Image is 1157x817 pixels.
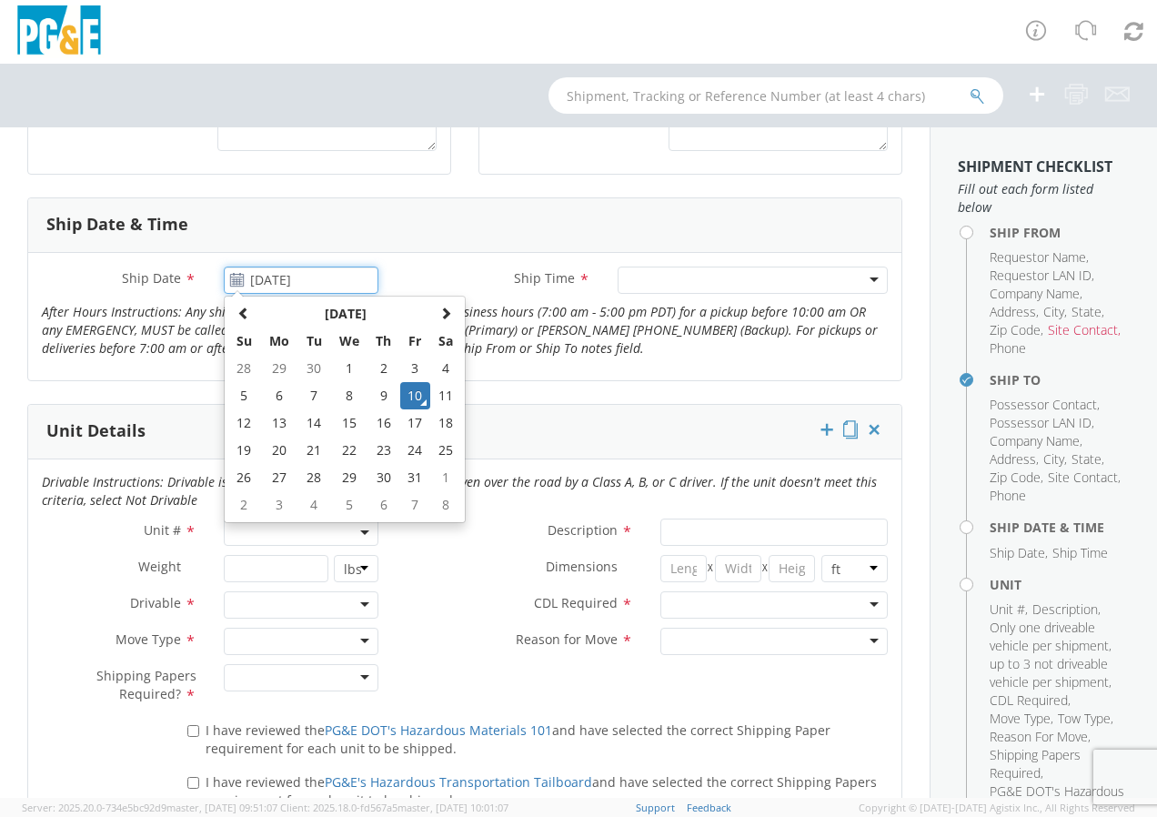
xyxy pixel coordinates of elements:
[330,491,368,519] td: 5
[990,285,1080,302] span: Company Name
[990,691,1071,710] li: ,
[228,409,260,437] td: 12
[859,801,1135,815] span: Copyright © [DATE]-[DATE] Agistix Inc., All Rights Reserved
[546,558,618,575] span: Dimensions
[990,321,1043,339] li: ,
[990,285,1082,303] li: ,
[400,355,431,382] td: 3
[990,469,1043,487] li: ,
[990,691,1068,709] span: CDL Required
[14,5,105,59] img: pge-logo-06675f144f4cfa6a6814.png
[367,328,399,355] th: Th
[1048,469,1121,487] li: ,
[439,307,452,319] span: Next Month
[990,746,1125,782] li: ,
[990,396,1097,413] span: Possessor Contact
[367,355,399,382] td: 2
[687,801,731,814] a: Feedback
[548,521,618,539] span: Description
[990,373,1130,387] h4: Ship To
[330,437,368,464] td: 22
[187,777,199,789] input: I have reviewed thePG&E's Hazardous Transportation Tailboardand have selected the correct Shippin...
[430,464,461,491] td: 1
[367,464,399,491] td: 30
[1032,600,1101,619] li: ,
[990,414,1094,432] li: ,
[990,321,1041,338] span: Zip Code
[990,267,1092,284] span: Requestor LAN ID
[990,578,1130,591] h4: Unit
[534,594,618,611] span: CDL Required
[990,248,1089,267] li: ,
[514,269,575,287] span: Ship Time
[46,422,146,440] h3: Unit Details
[260,382,298,409] td: 6
[430,382,461,409] td: 11
[1071,303,1104,321] li: ,
[1071,450,1104,469] li: ,
[1043,450,1067,469] li: ,
[958,156,1112,177] strong: Shipment Checklist
[548,77,1003,114] input: Shipment, Tracking or Reference Number (at least 4 chars)
[1043,303,1067,321] li: ,
[228,382,260,409] td: 5
[260,300,430,328] th: Select Month
[144,521,181,539] span: Unit #
[400,382,431,409] td: 10
[990,619,1125,691] li: ,
[298,382,330,409] td: 7
[715,555,761,582] input: Width
[367,382,399,409] td: 9
[122,269,181,287] span: Ship Date
[206,773,877,809] span: I have reviewed the and have selected the correct Shipping Papers requirement for each unit to be...
[260,437,298,464] td: 20
[990,710,1051,727] span: Move Type
[367,409,399,437] td: 16
[46,216,188,234] h3: Ship Date & Time
[187,725,199,737] input: I have reviewed thePG&E DOT's Hazardous Materials 101and have selected the correct Shipping Paper...
[298,409,330,437] td: 14
[990,267,1094,285] li: ,
[958,180,1130,217] span: Fill out each form listed below
[990,469,1041,486] span: Zip Code
[298,437,330,464] td: 21
[330,409,368,437] td: 15
[769,555,815,582] input: Height
[206,721,830,757] span: I have reviewed the and have selected the correct Shipping Paper requirement for each unit to be ...
[138,558,181,575] span: Weight
[400,437,431,464] td: 24
[990,414,1092,431] span: Possessor LAN ID
[325,721,552,739] a: PG&E DOT's Hazardous Materials 101
[990,303,1036,320] span: Address
[330,328,368,355] th: We
[1071,450,1102,468] span: State
[990,728,1088,745] span: Reason For Move
[430,491,461,519] td: 8
[990,450,1039,469] li: ,
[990,619,1112,691] span: Only one driveable vehicle per shipment, up to 3 not driveable vehicle per shipment
[400,328,431,355] th: Fr
[1052,544,1108,561] span: Ship Time
[228,491,260,519] td: 2
[260,464,298,491] td: 27
[116,630,181,648] span: Move Type
[990,520,1130,534] h4: Ship Date & Time
[96,667,196,702] span: Shipping Papers Required?
[400,409,431,437] td: 17
[228,328,260,355] th: Su
[990,432,1082,450] li: ,
[325,773,592,791] a: PG&E's Hazardous Transportation Tailboard
[260,409,298,437] td: 13
[1048,321,1121,339] li: ,
[1043,450,1064,468] span: City
[166,801,277,814] span: master, [DATE] 09:51:07
[990,600,1025,618] span: Unit #
[430,328,461,355] th: Sa
[1043,303,1064,320] span: City
[228,464,260,491] td: 26
[42,473,877,509] i: Drivable Instructions: Drivable is a unit that is roadworthy and can be driven over the road by a...
[1071,303,1102,320] span: State
[990,746,1081,782] span: Shipping Papers Required
[990,710,1053,728] li: ,
[990,303,1039,321] li: ,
